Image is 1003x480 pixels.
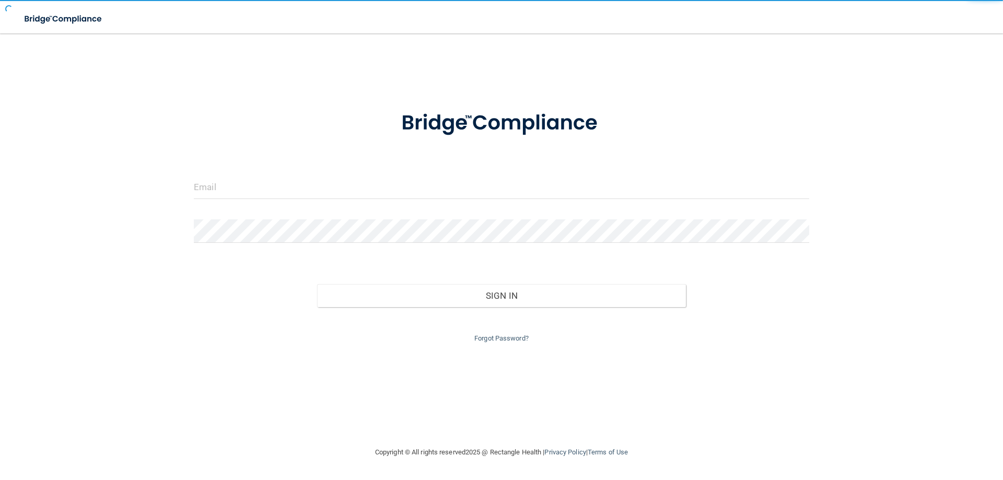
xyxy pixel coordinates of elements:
a: Privacy Policy [544,448,586,456]
img: bridge_compliance_login_screen.278c3ca4.svg [16,8,112,30]
img: bridge_compliance_login_screen.278c3ca4.svg [380,96,623,150]
button: Sign In [317,284,686,307]
a: Terms of Use [588,448,628,456]
input: Email [194,175,809,199]
a: Forgot Password? [474,334,529,342]
div: Copyright © All rights reserved 2025 @ Rectangle Health | | [311,436,692,469]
